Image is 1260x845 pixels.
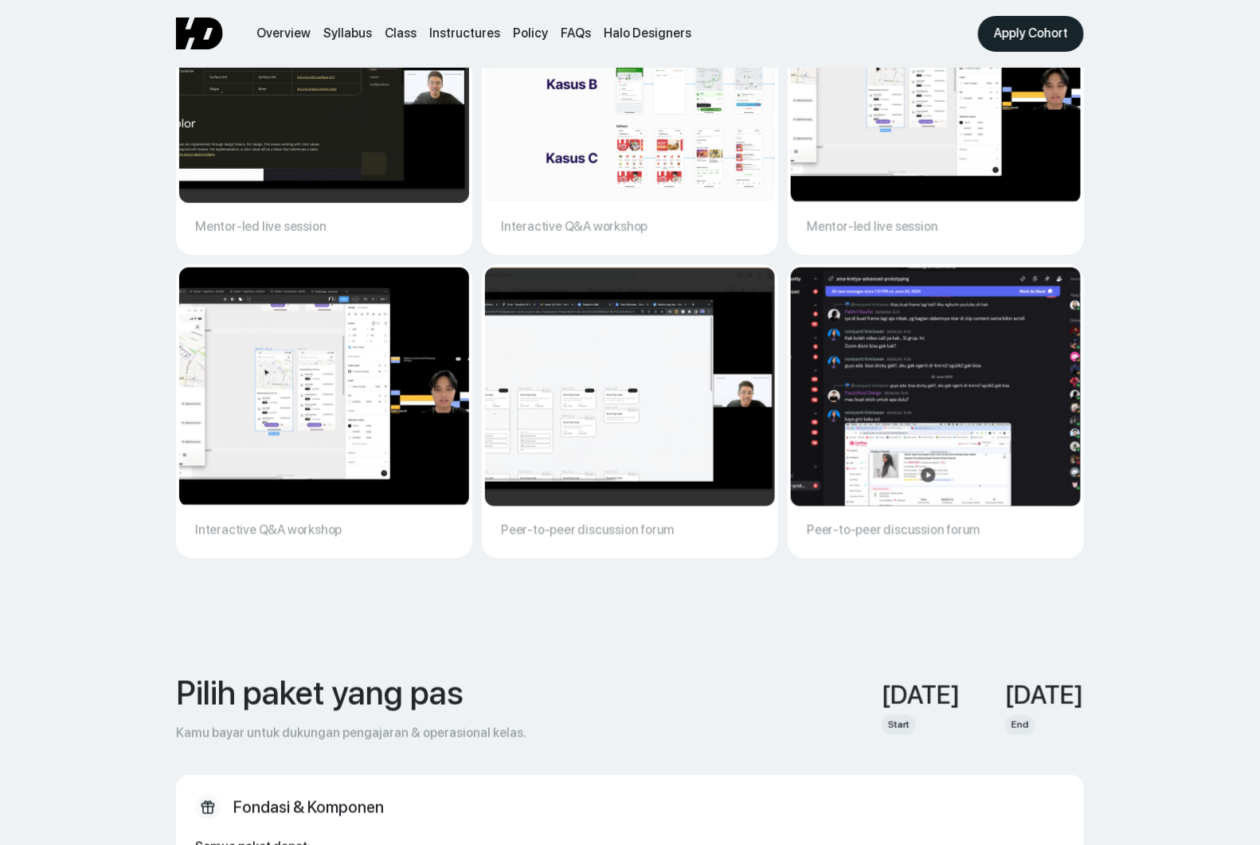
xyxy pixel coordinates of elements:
[604,25,691,42] a: Halo Designers
[429,25,500,42] a: Instructures
[195,219,326,236] div: Mentor-led live session
[888,717,910,734] div: Start
[233,798,384,817] div: Fondasi & Komponen
[256,25,311,42] a: Overview
[323,25,372,42] a: Syllabus
[882,680,961,710] div: [DATE]
[513,25,548,42] a: Policy
[1012,717,1029,734] div: End
[385,25,417,42] a: Class
[1005,680,1084,710] div: [DATE]
[994,25,1068,42] div: Apply Cohort
[195,522,342,539] div: Interactive Q&A workshop
[501,219,648,236] div: Interactive Q&A workshop
[176,673,464,713] div: Pilih paket yang pas
[807,522,980,539] div: Peer-to-peer discussion forum
[807,219,937,236] div: Mentor-led live session
[978,16,1084,52] a: Apply Cohort
[176,726,526,742] div: Kamu bayar untuk dukungan pengajaran & operasional kelas.
[501,522,675,539] div: Peer-to-peer discussion forum
[561,25,591,42] a: FAQs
